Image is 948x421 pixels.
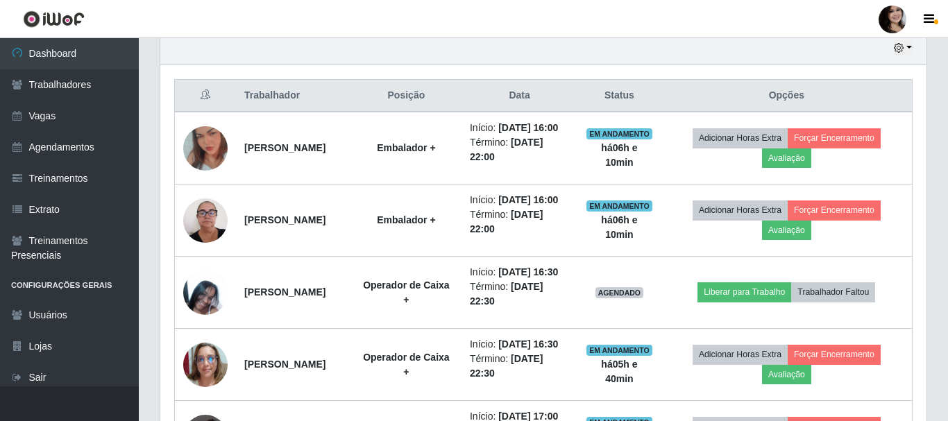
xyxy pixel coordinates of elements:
[244,359,325,370] strong: [PERSON_NAME]
[601,214,637,240] strong: há 06 h e 10 min
[697,282,791,302] button: Liberar para Trabalho
[470,207,569,237] li: Término:
[377,142,435,153] strong: Embalador +
[693,345,788,364] button: Adicionar Horas Extra
[498,266,558,277] time: [DATE] 16:30
[470,135,569,164] li: Término:
[601,359,637,384] strong: há 05 h e 40 min
[183,191,228,250] img: 1756344259057.jpeg
[183,263,228,322] img: 1694631662259.jpeg
[183,109,228,188] img: 1699494731109.jpeg
[462,80,577,112] th: Data
[236,80,351,112] th: Trabalhador
[661,80,913,112] th: Opções
[351,80,462,112] th: Posição
[788,128,881,148] button: Forçar Encerramento
[363,280,450,305] strong: Operador de Caixa +
[788,200,881,220] button: Forçar Encerramento
[470,265,569,280] li: Início:
[244,214,325,225] strong: [PERSON_NAME]
[762,148,811,168] button: Avaliação
[586,345,652,356] span: EM ANDAMENTO
[498,194,558,205] time: [DATE] 16:00
[498,122,558,133] time: [DATE] 16:00
[470,121,569,135] li: Início:
[762,365,811,384] button: Avaliação
[693,128,788,148] button: Adicionar Horas Extra
[601,142,637,168] strong: há 06 h e 10 min
[788,345,881,364] button: Forçar Encerramento
[791,282,875,302] button: Trabalhador Faltou
[470,193,569,207] li: Início:
[762,221,811,240] button: Avaliação
[363,352,450,377] strong: Operador de Caixa +
[244,142,325,153] strong: [PERSON_NAME]
[470,352,569,381] li: Término:
[244,286,325,298] strong: [PERSON_NAME]
[586,128,652,139] span: EM ANDAMENTO
[693,200,788,220] button: Adicionar Horas Extra
[595,287,644,298] span: AGENDADO
[470,280,569,309] li: Término:
[577,80,661,112] th: Status
[183,343,228,387] img: 1734315233466.jpeg
[23,10,85,28] img: CoreUI Logo
[377,214,435,225] strong: Embalador +
[470,337,569,352] li: Início:
[498,338,558,350] time: [DATE] 16:30
[586,200,652,212] span: EM ANDAMENTO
